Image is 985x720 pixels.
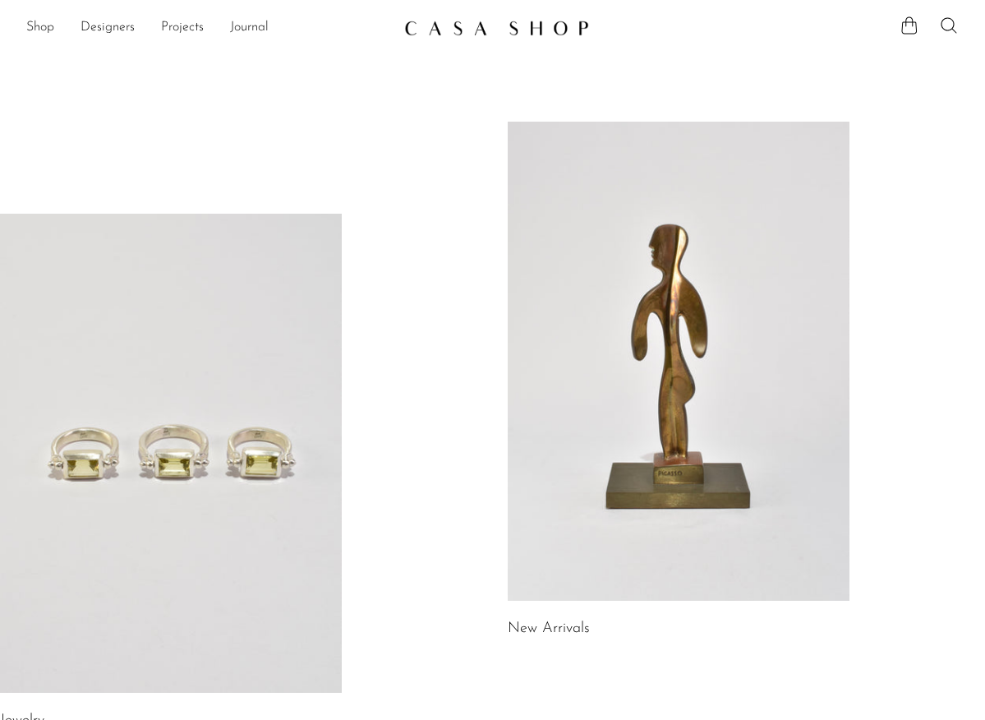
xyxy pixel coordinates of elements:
[230,17,269,39] a: Journal
[508,621,590,636] a: New Arrivals
[26,17,54,39] a: Shop
[26,14,391,42] nav: Desktop navigation
[161,17,204,39] a: Projects
[81,17,135,39] a: Designers
[26,14,391,42] ul: NEW HEADER MENU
